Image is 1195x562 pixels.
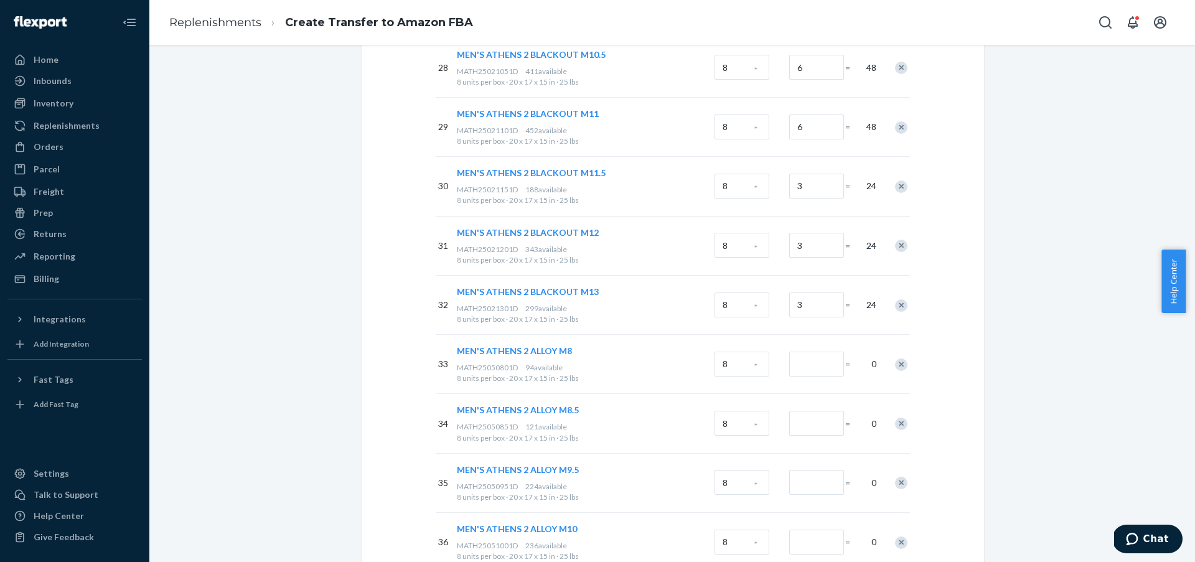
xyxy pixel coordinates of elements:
a: Returns [7,224,142,244]
a: Billing [7,269,142,289]
p: 34 [438,418,452,430]
span: 24 [864,180,876,192]
span: = [845,240,858,252]
span: MATH25051001D [457,541,518,550]
div: Give Feedback [34,531,94,543]
span: = [845,180,858,192]
a: Home [7,50,142,70]
div: Orders [34,141,63,153]
input: Number of boxes [789,470,844,495]
div: Remove Item [895,121,907,134]
a: Settings [7,464,142,484]
div: 8 units per box · 20 x 17 x 15 in · 25 lbs [457,255,710,265]
button: MEN'S ATHENS 2 ALLOY M9.5 [457,464,579,476]
span: 452 available [525,126,567,135]
span: MEN'S ATHENS 2 BLACKOUT M11 [457,108,599,119]
span: MATH25021051D [457,67,518,76]
a: Add Integration [7,334,142,354]
span: MEN'S ATHENS 2 BLACKOUT M12 [457,227,599,238]
div: Billing [34,273,59,285]
input: Case Quantity [715,115,769,139]
ol: breadcrumbs [159,4,483,41]
div: Remove Item [895,477,907,489]
a: Add Fast Tag [7,395,142,414]
button: MEN'S ATHENS 2 ALLOY M8 [457,345,572,357]
span: 224 available [525,482,567,491]
input: Number of boxes [789,293,844,317]
span: MATH25050851D [457,422,518,431]
div: Remove Item [895,418,907,430]
span: MATH25021301D [457,304,518,313]
div: 8 units per box · 20 x 17 x 15 in · 25 lbs [457,551,710,561]
div: Home [34,54,59,66]
div: Remove Item [895,358,907,371]
input: Case Quantity [715,55,769,80]
a: Help Center [7,506,142,526]
p: 33 [438,358,452,370]
input: Number of boxes [789,411,844,436]
button: Fast Tags [7,370,142,390]
span: MATH25021101D [457,126,518,135]
span: MEN'S ATHENS 2 BLACKOUT M10.5 [457,49,606,60]
input: Case Quantity [715,174,769,199]
iframe: Opens a widget where you can chat to one of our agents [1114,525,1183,556]
input: Case Quantity [715,352,769,377]
a: Orders [7,137,142,157]
div: 8 units per box · 20 x 17 x 15 in · 25 lbs [457,433,710,443]
span: 24 [864,299,876,311]
div: Remove Item [895,299,907,312]
span: 188 available [525,185,567,194]
span: MEN'S ATHENS 2 BLACKOUT M11.5 [457,167,606,178]
div: Remove Item [895,240,907,252]
span: 411 available [525,67,567,76]
input: Case Quantity [715,233,769,258]
span: 24 [864,240,876,252]
input: Number of boxes [789,174,844,199]
div: Integrations [34,313,86,325]
button: MEN'S ATHENS 2 BLACKOUT M10.5 [457,49,606,61]
span: = [845,477,858,489]
span: MEN'S ATHENS 2 ALLOY M9.5 [457,464,579,475]
div: 8 units per box · 20 x 17 x 15 in · 25 lbs [457,492,710,502]
div: Parcel [34,163,60,176]
span: 121 available [525,422,567,431]
span: 0 [864,536,876,548]
div: Inventory [34,97,73,110]
button: MEN'S ATHENS 2 BLACKOUT M13 [457,286,599,298]
span: 236 available [525,541,567,550]
a: Replenishments [169,16,261,29]
input: Number of boxes [789,115,844,139]
a: Create Transfer to Amazon FBA [285,16,473,29]
button: Help Center [1161,250,1186,313]
span: = [845,299,858,311]
span: 0 [864,418,876,430]
span: = [845,536,858,548]
div: Add Fast Tag [34,399,78,410]
p: 36 [438,536,452,548]
span: = [845,358,858,370]
span: MATH25021151D [457,185,518,194]
span: MEN'S ATHENS 2 ALLOY M8.5 [457,405,579,415]
input: Case Quantity [715,530,769,555]
p: 31 [438,240,452,252]
p: 29 [438,121,452,133]
span: MATH25021201D [457,245,518,254]
span: = [845,62,858,74]
div: Freight [34,185,64,198]
span: 48 [864,121,876,133]
p: 30 [438,180,452,192]
button: MEN'S ATHENS 2 ALLOY M10 [457,523,577,535]
input: Case Quantity [715,470,769,495]
span: MEN'S ATHENS 2 ALLOY M10 [457,523,577,534]
p: 28 [438,62,452,74]
span: = [845,418,858,430]
button: Talk to Support [7,485,142,505]
button: MEN'S ATHENS 2 BLACKOUT M11 [457,108,599,120]
a: Inbounds [7,71,142,91]
div: Remove Item [895,536,907,549]
a: Reporting [7,246,142,266]
button: Integrations [7,309,142,329]
div: 8 units per box · 20 x 17 x 15 in · 25 lbs [457,314,710,324]
button: Open Search Box [1093,10,1118,35]
button: Open account menu [1148,10,1173,35]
